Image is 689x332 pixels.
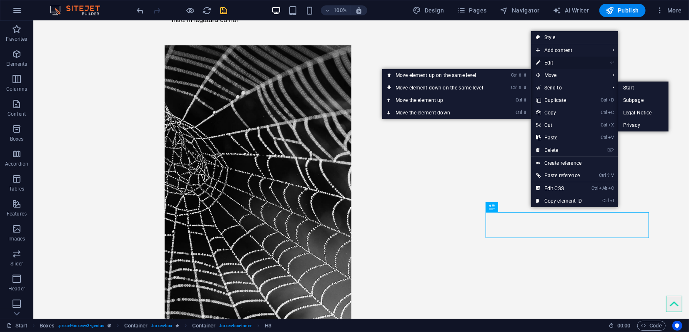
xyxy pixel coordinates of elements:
[8,285,25,292] p: Header
[531,57,587,69] a: ⏎Edit
[519,72,522,78] i: ⇧
[601,122,607,128] i: Ctrl
[219,6,229,15] i: Save (Ctrl+S)
[8,235,25,242] p: Images
[531,69,606,82] span: Move
[410,4,448,17] div: Design (Ctrl+Alt+Y)
[125,321,148,331] span: Click to select. Double-click to edit
[497,4,543,17] button: Navigator
[511,72,518,78] i: Ctrl
[601,97,607,103] i: Ctrl
[531,94,587,107] a: CtrlDDuplicate
[531,119,587,131] a: CtrlXCut
[531,44,606,57] span: Add content
[531,157,618,169] a: Create reference
[531,195,587,207] a: CtrlICopy element ID
[652,4,685,17] button: More
[553,6,589,15] span: AI Writer
[7,211,27,217] p: Features
[656,6,682,15] span: More
[8,111,26,117] p: Content
[523,97,527,103] i: ⬆
[592,186,599,191] i: Ctrl
[9,186,24,192] p: Tables
[637,321,666,331] button: Code
[610,60,614,65] i: ⏎
[6,61,28,67] p: Elements
[382,94,500,107] a: Ctrl⬆Move the element up
[219,5,229,15] button: save
[618,94,669,107] a: Subpage
[531,107,587,119] a: CtrlCCopy
[203,6,212,15] i: Reload page
[610,198,614,203] i: I
[607,173,611,178] i: ⇧
[516,110,522,115] i: Ctrl
[550,4,593,17] button: AI Writer
[457,6,486,15] span: Pages
[608,186,614,191] i: C
[5,161,28,167] p: Accordion
[599,4,646,17] button: Publish
[511,85,518,90] i: Ctrl
[618,119,669,131] a: Privacy
[382,69,500,82] a: Ctrl⇧⬆Move element up on the same level
[219,321,252,331] span: . boxes-box-inner
[355,7,363,14] i: On resize automatically adjust zoom level to fit chosen device.
[500,6,540,15] span: Navigator
[606,6,639,15] span: Publish
[602,198,609,203] i: Ctrl
[410,4,448,17] button: Design
[382,82,500,94] a: Ctrl⇧⬇Move element down on the same level
[607,147,614,153] i: ⌦
[531,31,618,44] a: Style
[531,82,606,94] a: Send to
[10,136,24,142] p: Boxes
[40,321,55,331] span: Click to select. Double-click to edit
[333,5,347,15] h6: 100%
[608,135,614,140] i: V
[531,182,587,195] a: CtrlAltCEdit CSS
[519,85,522,90] i: ⇧
[382,107,500,119] a: Ctrl⬇Move the element down
[618,107,669,119] a: Legal Notice
[611,173,614,178] i: V
[608,97,614,103] i: D
[265,321,271,331] span: Click to select. Double-click to edit
[641,321,662,331] span: Code
[321,5,351,15] button: 100%
[58,321,104,331] span: . preset-boxes-v3-genius
[672,321,682,331] button: Usercentrics
[193,321,216,331] span: Click to select. Double-click to edit
[531,144,587,156] a: ⌦Delete
[151,321,172,331] span: . boxes-box
[599,173,606,178] i: Ctrl
[601,135,607,140] i: Ctrl
[599,186,607,191] i: Alt
[608,122,614,128] i: X
[531,169,587,182] a: Ctrl⇧VPaste reference
[108,323,111,328] i: This element is a customizable preset
[454,4,490,17] button: Pages
[6,36,27,42] p: Favorites
[523,85,527,90] i: ⬇
[413,6,444,15] span: Design
[601,110,607,115] i: Ctrl
[531,131,587,144] a: CtrlVPaste
[523,110,527,115] i: ⬇
[516,97,522,103] i: Ctrl
[6,86,27,92] p: Columns
[202,5,212,15] button: reload
[618,82,669,94] a: Start
[7,321,28,331] a: Click to cancel selection. Double-click to open Pages
[10,260,23,267] p: Slider
[623,322,624,329] span: :
[608,110,614,115] i: C
[175,323,179,328] i: Element contains an animation
[135,5,145,15] button: undo
[136,6,145,15] i: Undo: Edit headline (Ctrl+Z)
[523,72,527,78] i: ⬆
[48,5,110,15] img: Editor Logo
[40,321,272,331] nav: breadcrumb
[617,321,630,331] span: 00 00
